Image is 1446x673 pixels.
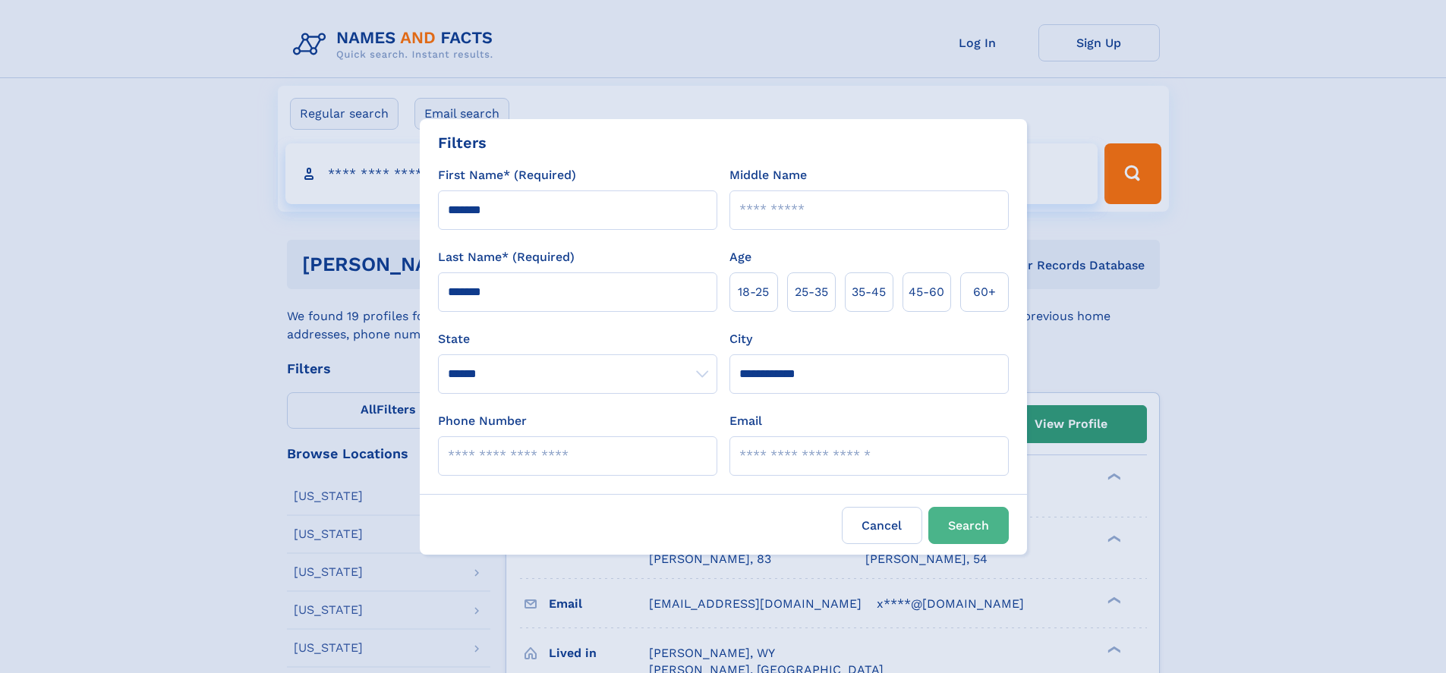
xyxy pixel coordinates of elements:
[842,507,922,544] label: Cancel
[729,412,762,430] label: Email
[738,283,769,301] span: 18‑25
[729,248,751,266] label: Age
[795,283,828,301] span: 25‑35
[729,166,807,184] label: Middle Name
[438,166,576,184] label: First Name* (Required)
[438,248,575,266] label: Last Name* (Required)
[438,131,487,154] div: Filters
[928,507,1009,544] button: Search
[852,283,886,301] span: 35‑45
[909,283,944,301] span: 45‑60
[438,330,717,348] label: State
[729,330,752,348] label: City
[438,412,527,430] label: Phone Number
[973,283,996,301] span: 60+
